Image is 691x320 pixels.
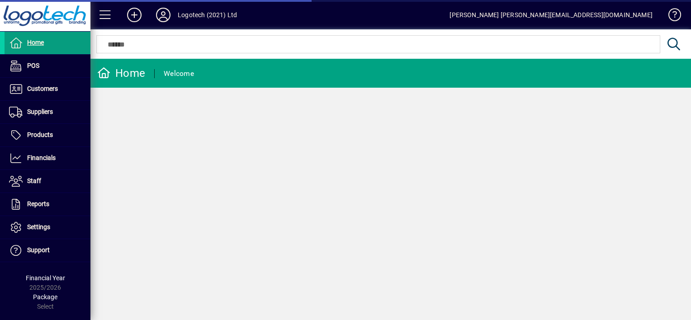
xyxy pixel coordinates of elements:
[97,66,145,80] div: Home
[27,85,58,92] span: Customers
[5,170,90,193] a: Staff
[27,39,44,46] span: Home
[120,7,149,23] button: Add
[5,193,90,216] a: Reports
[178,8,237,22] div: Logotech (2021) Ltd
[5,78,90,100] a: Customers
[5,147,90,169] a: Financials
[5,101,90,123] a: Suppliers
[149,7,178,23] button: Profile
[27,62,39,69] span: POS
[27,246,50,254] span: Support
[5,55,90,77] a: POS
[450,8,653,22] div: [PERSON_NAME] [PERSON_NAME][EMAIL_ADDRESS][DOMAIN_NAME]
[5,216,90,239] a: Settings
[27,108,53,115] span: Suppliers
[27,177,41,184] span: Staff
[27,200,49,207] span: Reports
[27,223,50,231] span: Settings
[27,131,53,138] span: Products
[26,274,65,282] span: Financial Year
[27,154,56,161] span: Financials
[5,124,90,146] a: Products
[662,2,680,31] a: Knowledge Base
[33,293,57,301] span: Package
[164,66,194,81] div: Welcome
[5,239,90,262] a: Support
